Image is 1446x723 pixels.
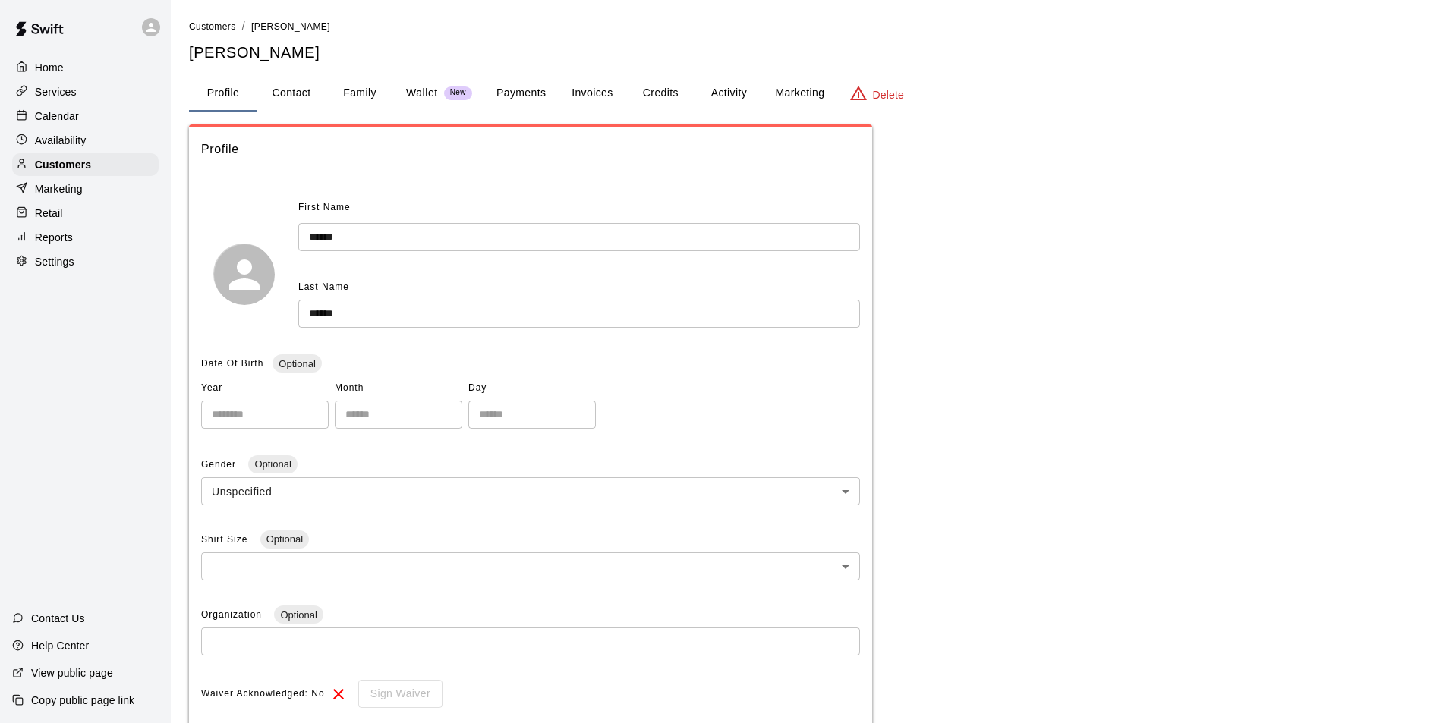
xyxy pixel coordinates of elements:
p: Home [35,60,64,75]
span: Shirt Size [201,534,251,545]
span: Profile [201,140,860,159]
span: First Name [298,196,351,220]
a: Services [12,80,159,103]
p: Retail [35,206,63,221]
span: Customers [189,21,236,32]
a: Availability [12,129,159,152]
button: Credits [626,75,695,112]
span: Year [201,376,329,401]
div: To sign waivers in admin, this feature must be enabled in general settings [348,680,443,708]
span: Day [468,376,596,401]
p: Calendar [35,108,79,124]
span: Last Name [298,281,349,292]
li: / [242,18,245,34]
span: Optional [274,609,323,621]
a: Calendar [12,105,159,127]
span: Date Of Birth [201,358,263,369]
a: Customers [12,153,159,176]
p: Customers [35,157,91,172]
h5: [PERSON_NAME] [189,42,1428,63]
span: Gender [201,459,239,470]
p: Marketing [35,181,83,196]
button: Invoices [558,75,626,112]
span: Optional [260,533,309,545]
p: Services [35,84,77,99]
a: Retail [12,202,159,225]
nav: breadcrumb [189,18,1428,35]
span: Optional [248,458,297,470]
div: basic tabs example [189,75,1428,112]
button: Family [326,75,394,112]
a: Settings [12,250,159,273]
p: Copy public page link [31,693,134,708]
div: Unspecified [201,477,860,505]
button: Activity [695,75,763,112]
button: Payments [484,75,558,112]
p: Reports [35,230,73,245]
a: Customers [189,20,236,32]
button: Marketing [763,75,836,112]
span: Organization [201,609,265,620]
a: Marketing [12,178,159,200]
a: Home [12,56,159,79]
p: Availability [35,133,87,148]
p: Contact Us [31,611,85,626]
button: Profile [189,75,257,112]
span: Optional [273,358,321,369]
a: Reports [12,226,159,249]
p: Delete [873,87,904,102]
p: Wallet [406,85,438,101]
p: View public page [31,665,113,681]
p: Help Center [31,638,89,653]
p: Settings [35,254,74,269]
span: Waiver Acknowledged: No [201,682,325,706]
span: Month [335,376,462,401]
span: New [444,88,472,98]
span: [PERSON_NAME] [251,21,330,32]
button: Contact [257,75,326,112]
